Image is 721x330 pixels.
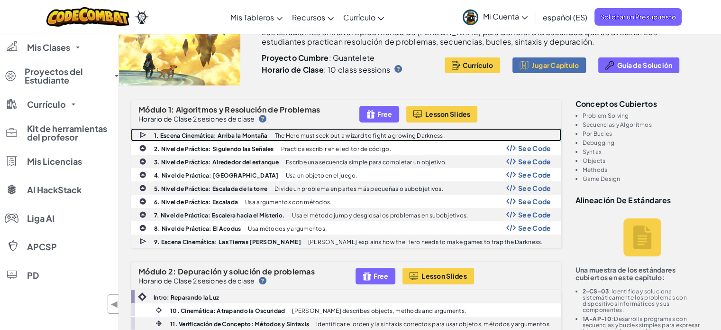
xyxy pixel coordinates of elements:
img: IconCutscene.svg [139,237,148,246]
li: : Identifica y soluciona sistemáticamente los problemas con dispositivos informáticos y sus compo... [583,288,710,313]
span: See Code [518,224,551,232]
li: Syntax [583,149,710,155]
b: 5. Nivel de Práctica: Escalada de la torre [154,185,267,192]
img: IconHint.svg [259,277,266,284]
img: IconHint.svg [259,115,266,123]
a: Solicitar un Presupuesto [594,8,682,26]
span: Liga AI [27,214,55,223]
span: Algoritmos y Resolución de Problemas [176,104,320,114]
span: Módulo [138,104,167,114]
p: Usa un objeto en el juego. [286,172,357,179]
a: 10. Cinemática: Atrapando la Oscuridad [PERSON_NAME] describes objects, methods and arguments. [131,303,561,317]
p: [PERSON_NAME] describes objects, methods and arguments. [292,308,466,314]
span: See Code [518,211,551,218]
a: 7. Nivel de Práctica: Escalera hacia el Misterio. Usa el método jump y desglosa los problemas en ... [131,208,561,221]
h3: Alineación de Estándares [575,196,710,204]
img: IconPracticeLevel.svg [139,144,146,152]
b: 1. Escena Cinemática: Arriba la Montaña [154,132,268,139]
b: 11. Verificación de Concepto: Métodos y Sintaxis [170,321,309,328]
a: 3. Nivel de Práctica: Alrededor del estanque Escribe una secuencia simple para completar un objet... [131,155,561,168]
p: Horario de Clase 2 sesiones de clase [138,115,255,123]
a: 8. Nivel de Práctica: El Acodus Usa métodos y argumentos. Show Code Logo See Code [131,221,561,235]
span: Mis Licencias [27,157,82,166]
span: Currículo [27,100,66,109]
b: 2-CS-03 [583,288,609,295]
span: Mis Tableros [230,12,274,22]
span: See Code [518,184,551,192]
p: : 10 class sessions [262,65,390,75]
b: 6. Nivel de Práctica: Escalada [154,198,238,206]
img: IconPracticeLevel.svg [139,211,146,218]
button: Currículo [445,57,500,73]
a: 5. Nivel de Práctica: Escalada de la torre Divide un problema en partes más pequeñas o subobjetiv... [131,181,561,195]
span: Depuración y solución de problemas [178,266,315,276]
span: español (ES) [543,12,587,22]
p: Identificar el orden y la sintaxis correctos para usar objetos, métodos y argumentos. [316,321,551,327]
span: See Code [518,158,551,165]
b: 10. Cinemática: Atrapando la Oscuridad [170,307,285,314]
span: Recursos [292,12,325,22]
b: Proyecto Cumbre [262,53,329,63]
img: IconIntro.svg [138,292,146,301]
span: See Code [518,198,551,205]
img: Show Code Logo [506,145,516,151]
button: Lesson Slides [402,268,474,284]
b: 7. Nivel de Práctica: Escalera hacia el Misterio. [154,212,285,219]
span: Lesson Slides [425,110,471,118]
span: Kit de herramientas del profesor [27,124,112,141]
a: 11. Verificación de Concepto: Métodos y Sintaxis Identificar el orden y la sintaxis correctos par... [131,317,561,330]
img: IconPracticeLevel.svg [139,198,146,205]
li: Problem Solving [583,113,710,119]
img: IconCinematic.svg [155,306,163,314]
span: Lesson Slides [421,272,467,280]
img: IconPracticeLevel.svg [139,171,146,179]
b: 4. Nivel de Práctica: [GEOGRAPHIC_DATA] [154,172,279,179]
b: Horario de Clase [262,65,324,75]
a: español (ES) [538,4,592,30]
span: AI HackStack [27,186,82,194]
li: Debugging [583,140,710,146]
p: Usa métodos y argumentos. [248,226,327,232]
span: Mis Clases [27,43,70,52]
img: Show Code Logo [506,211,516,218]
p: The Hero must seek out a wizard to fight a growing Darkness. [275,132,445,139]
p: Practica escribir en el editor de código. [281,146,391,152]
p: Una muestra de los estándares cubiertos en este capítulo: [575,266,710,281]
a: Mis Tableros [226,4,287,30]
img: IconInteractive.svg [155,319,163,328]
span: Módulo [138,266,167,276]
img: Show Code Logo [506,158,516,165]
p: Divide un problema en partes más pequeñas o subobjetivos. [274,186,443,192]
b: Intro: Reparando la Luz [154,294,219,301]
a: Jugar Capítulo [512,57,586,73]
p: : Guantelete [262,53,438,63]
img: Show Code Logo [506,198,516,205]
li: Methods [583,167,710,173]
p: Los estudiantes entran al épico mundo de [PERSON_NAME] para derrotar a la oscuridad que se avecin... [262,28,685,47]
span: Jugar Capítulo [532,61,579,69]
img: IconFreeLevelv2.svg [363,271,371,282]
img: Show Code Logo [506,171,516,178]
a: 6. Nivel de Práctica: Escalada Usa argumentos con métodos. Show Code Logo See Code [131,195,561,208]
a: Guía de Solución [598,57,679,73]
span: Mi Cuenta [483,11,528,21]
b: 1A-AP-10 [583,315,611,322]
img: CodeCombat logo [46,7,129,27]
span: Free [374,272,388,280]
span: Guía de Solución [617,61,672,69]
span: Currículo [343,12,375,22]
img: IconFreeLevelv2.svg [366,109,375,120]
img: Show Code Logo [506,185,516,191]
b: 9. Escena Cinemática: Las Tierras [PERSON_NAME] [154,238,301,245]
a: Lesson Slides [406,106,478,123]
p: Usa argumentos con métodos. [245,199,331,205]
span: ◀ [110,297,119,311]
img: Show Code Logo [506,225,516,231]
span: Free [377,110,392,118]
a: 1. Escena Cinemática: Arriba la Montaña The Hero must seek out a wizard to fight a growing Darkness. [131,128,561,141]
li: Por Bucles [583,131,710,137]
li: Secuencias y Algoritmos [583,122,710,128]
